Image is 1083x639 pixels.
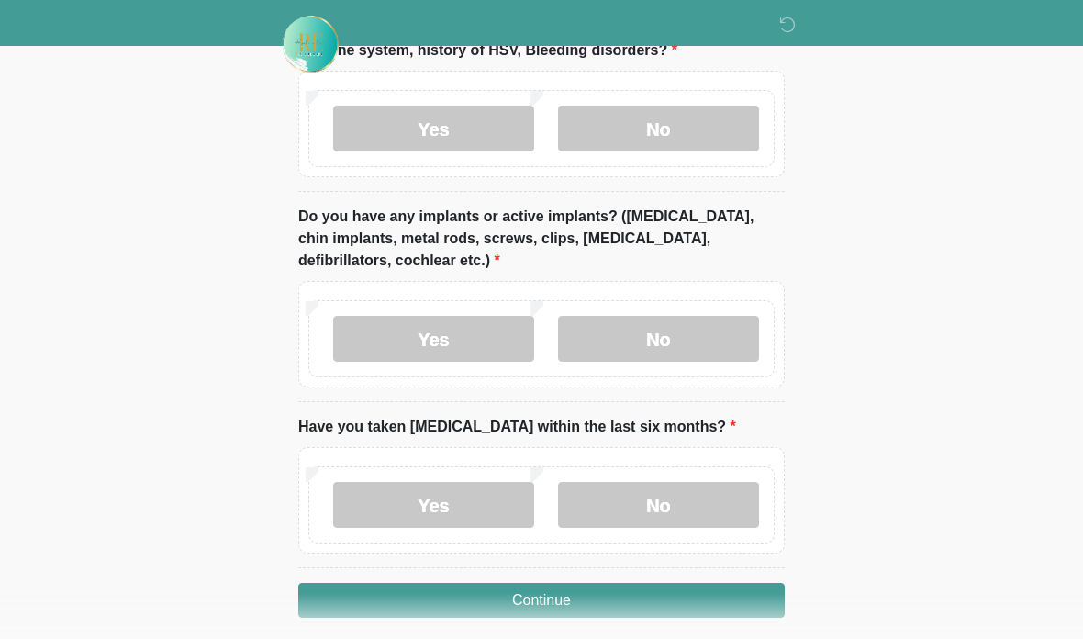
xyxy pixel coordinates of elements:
[280,14,341,74] img: Rehydrate Aesthetics & Wellness Logo
[298,206,785,272] label: Do you have any implants or active implants? ([MEDICAL_DATA], chin implants, metal rods, screws, ...
[333,106,534,151] label: Yes
[298,416,736,438] label: Have you taken [MEDICAL_DATA] within the last six months?
[333,482,534,528] label: Yes
[333,316,534,362] label: Yes
[558,106,759,151] label: No
[298,583,785,618] button: Continue
[558,316,759,362] label: No
[558,482,759,528] label: No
